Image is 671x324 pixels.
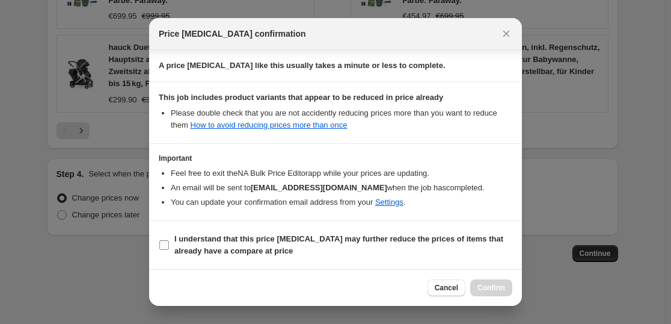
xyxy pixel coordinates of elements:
button: Cancel [427,279,465,296]
a: How to avoid reducing prices more than once [191,120,348,129]
b: [EMAIL_ADDRESS][DOMAIN_NAME] [251,183,387,192]
li: Please double check that you are not accidently reducing prices more than you want to reduce them [171,107,512,131]
span: Price [MEDICAL_DATA] confirmation [159,28,306,40]
b: A price [MEDICAL_DATA] like this usually takes a minute or less to complete. [159,61,446,70]
span: Cancel [435,283,458,293]
li: An email will be sent to when the job has completed . [171,182,512,194]
b: I understand that this price [MEDICAL_DATA] may further reduce the prices of items that already h... [174,234,503,255]
button: Close [498,25,515,42]
li: You can update your confirmation email address from your . [171,196,512,208]
b: This job includes product variants that appear to be reduced in price already [159,93,443,102]
h3: Important [159,154,512,163]
li: Feel free to exit the NA Bulk Price Editor app while your prices are updating. [171,167,512,179]
a: Settings [375,198,403,207]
